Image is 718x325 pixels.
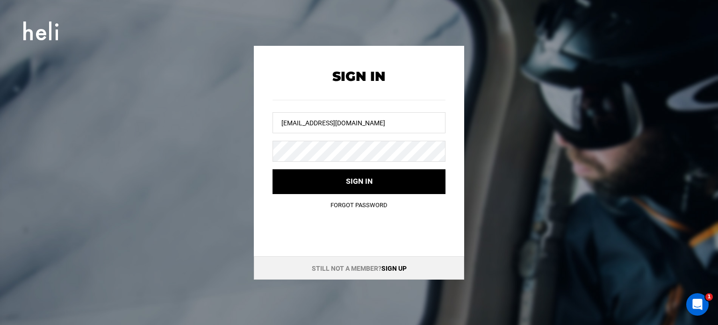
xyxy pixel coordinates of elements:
a: Sign up [381,265,407,272]
iframe: Intercom live chat [686,293,709,316]
div: Still not a member? [254,256,464,280]
h2: Sign In [273,69,445,84]
button: Sign in [273,169,445,194]
span: 1 [705,293,713,301]
input: Username [273,112,445,133]
a: Forgot Password [330,202,388,209]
